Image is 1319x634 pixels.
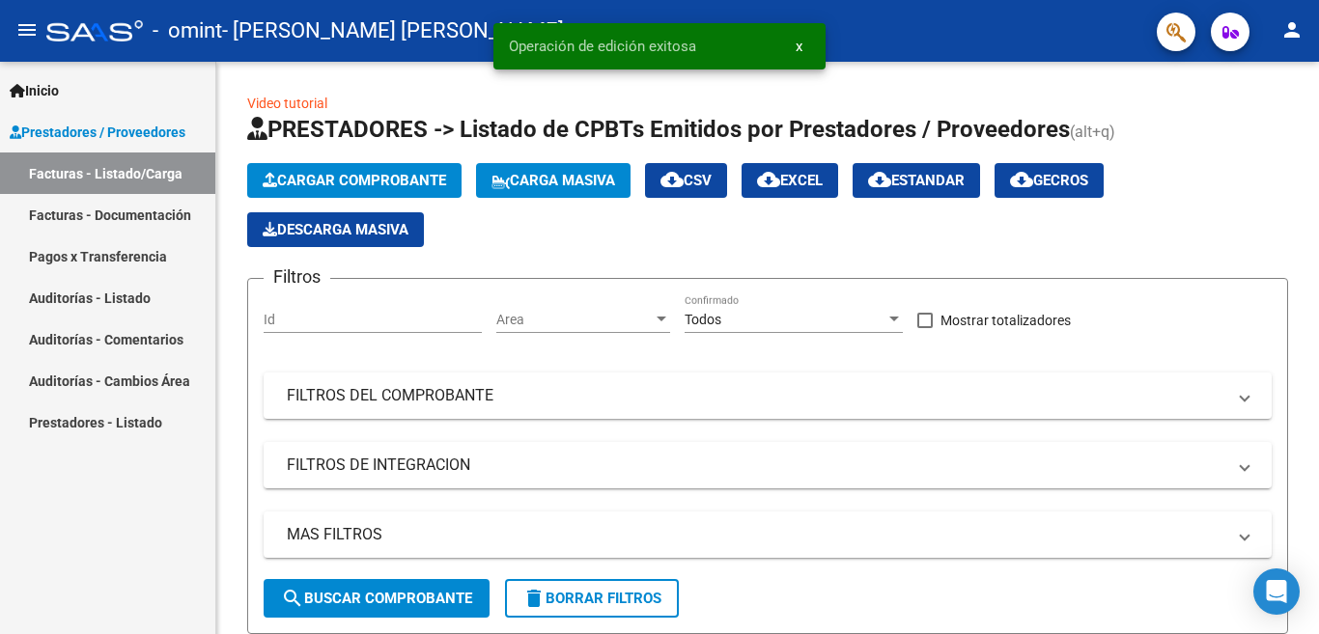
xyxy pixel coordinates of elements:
mat-panel-title: FILTROS DEL COMPROBANTE [287,385,1225,406]
span: PRESTADORES -> Listado de CPBTs Emitidos por Prestadores / Proveedores [247,116,1070,143]
span: Carga Masiva [491,172,615,189]
div: Open Intercom Messenger [1253,568,1300,615]
span: Area [496,312,653,328]
span: Inicio [10,80,59,101]
span: - [PERSON_NAME] [PERSON_NAME] [222,10,564,52]
mat-panel-title: MAS FILTROS [287,524,1225,545]
mat-icon: menu [15,18,39,41]
mat-expansion-panel-header: FILTROS DEL COMPROBANTE [264,372,1272,419]
span: Buscar Comprobante [281,590,472,607]
mat-panel-title: FILTROS DE INTEGRACION [287,455,1225,476]
span: Cargar Comprobante [263,172,446,189]
span: - omint [153,10,222,52]
button: Buscar Comprobante [264,579,490,618]
app-download-masive: Descarga masiva de comprobantes (adjuntos) [247,212,424,247]
span: Mostrar totalizadores [940,309,1071,332]
span: CSV [660,172,712,189]
button: Descarga Masiva [247,212,424,247]
h3: Filtros [264,263,330,290]
span: Borrar Filtros [522,590,661,607]
button: x [780,29,818,64]
mat-icon: search [281,587,304,610]
button: EXCEL [742,163,838,198]
mat-icon: cloud_download [868,168,891,191]
span: Prestadores / Proveedores [10,122,185,143]
span: (alt+q) [1070,123,1115,141]
span: Operación de edición exitosa [509,37,696,56]
mat-expansion-panel-header: FILTROS DE INTEGRACION [264,442,1272,488]
mat-icon: cloud_download [757,168,780,191]
mat-icon: cloud_download [660,168,684,191]
button: Carga Masiva [476,163,631,198]
a: Video tutorial [247,96,327,111]
span: EXCEL [757,172,823,189]
mat-expansion-panel-header: MAS FILTROS [264,511,1272,558]
span: Estandar [868,172,965,189]
button: CSV [645,163,727,198]
span: Descarga Masiva [263,221,408,238]
button: Estandar [853,163,980,198]
button: Borrar Filtros [505,579,679,618]
span: Todos [685,312,721,327]
span: x [796,38,802,55]
button: Gecros [995,163,1104,198]
mat-icon: person [1280,18,1304,41]
mat-icon: delete [522,587,546,610]
mat-icon: cloud_download [1010,168,1033,191]
span: Gecros [1010,172,1088,189]
button: Cargar Comprobante [247,163,462,198]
